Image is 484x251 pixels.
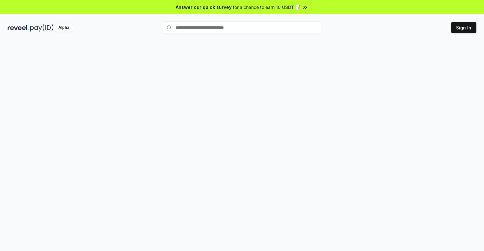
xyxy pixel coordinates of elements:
[233,4,301,10] span: for a chance to earn 10 USDT 📝
[8,24,29,32] img: reveel_dark
[176,4,232,10] span: Answer our quick survey
[451,22,476,33] button: Sign In
[55,24,73,32] div: Alpha
[30,24,54,32] img: pay_id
